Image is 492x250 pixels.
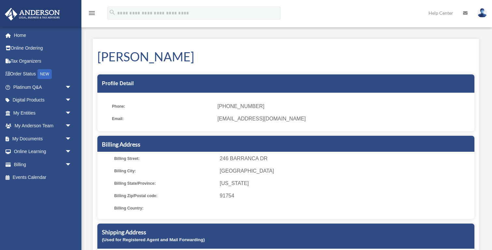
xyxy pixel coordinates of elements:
[97,74,474,93] div: Profile Detail
[65,106,78,120] span: arrow_drop_down
[65,132,78,146] span: arrow_drop_down
[114,154,215,163] span: Billing Street:
[114,179,215,188] span: Billing State/Province:
[65,158,78,171] span: arrow_drop_down
[5,119,81,133] a: My Anderson Teamarrow_drop_down
[65,94,78,107] span: arrow_drop_down
[220,166,472,176] span: [GEOGRAPHIC_DATA]
[97,48,474,65] h1: [PERSON_NAME]
[477,8,487,18] img: User Pic
[88,9,96,17] i: menu
[220,191,472,200] span: 91754
[220,179,472,188] span: [US_STATE]
[218,114,470,123] span: [EMAIL_ADDRESS][DOMAIN_NAME]
[114,191,215,200] span: Billing Zip/Postal code:
[65,119,78,133] span: arrow_drop_down
[5,55,81,68] a: Tax Organizers
[37,69,52,79] div: NEW
[5,81,81,94] a: Platinum Q&Aarrow_drop_down
[114,166,215,176] span: Billing City:
[112,114,213,123] span: Email:
[5,145,81,158] a: Online Learningarrow_drop_down
[102,237,205,242] small: (Used for Registered Agent and Mail Forwarding)
[5,158,81,171] a: Billingarrow_drop_down
[109,9,116,16] i: search
[5,42,81,55] a: Online Ordering
[102,228,470,236] h5: Shipping Address
[5,29,81,42] a: Home
[65,81,78,94] span: arrow_drop_down
[5,94,81,107] a: Digital Productsarrow_drop_down
[5,132,81,145] a: My Documentsarrow_drop_down
[114,204,215,213] span: Billing Country:
[218,102,470,111] span: [PHONE_NUMBER]
[5,106,81,119] a: My Entitiesarrow_drop_down
[112,102,213,111] span: Phone:
[88,11,96,17] a: menu
[65,145,78,159] span: arrow_drop_down
[102,140,470,148] h5: Billing Address
[5,68,81,81] a: Order StatusNEW
[3,8,62,21] img: Anderson Advisors Platinum Portal
[220,154,472,163] span: 246 BARRANCA DR
[5,171,81,184] a: Events Calendar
